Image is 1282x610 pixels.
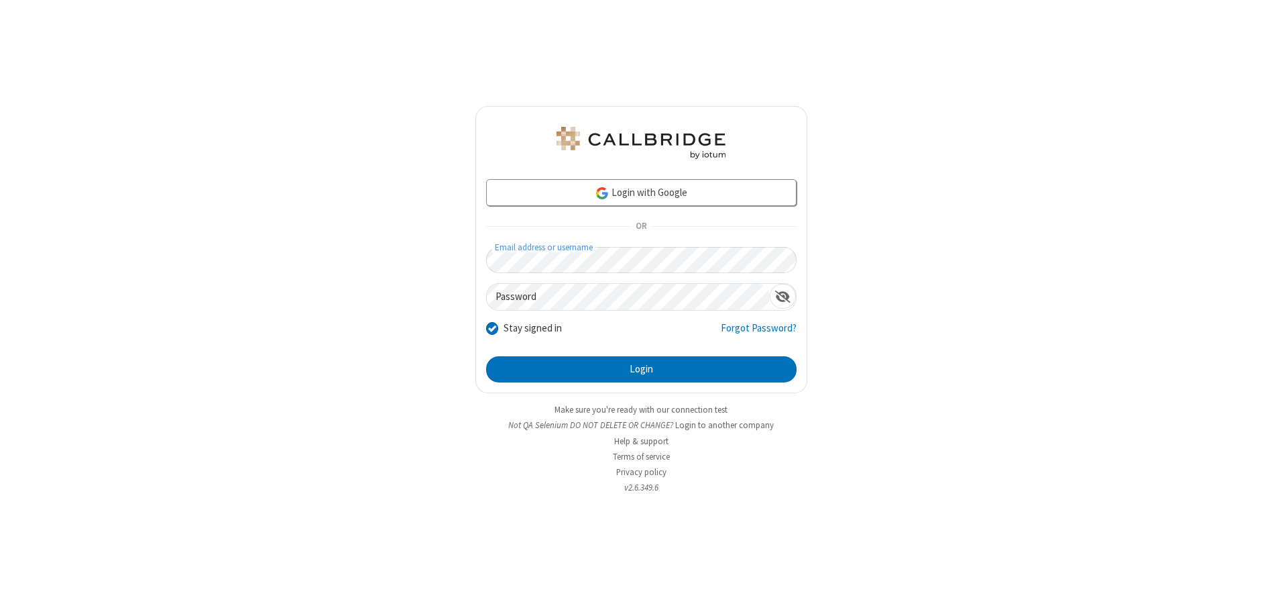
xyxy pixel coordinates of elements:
a: Help & support [614,436,668,447]
img: google-icon.png [595,186,609,201]
input: Email address or username [486,247,797,273]
input: Password [487,284,770,310]
label: Stay signed in [504,321,562,336]
li: v2.6.349.6 [475,481,807,494]
a: Make sure you're ready with our connection test [555,404,727,415]
img: QA Selenium DO NOT DELETE OR CHANGE [554,127,728,159]
a: Terms of service [613,451,670,462]
a: Privacy policy [616,466,666,478]
iframe: Chat [1248,575,1272,601]
div: Show password [770,284,796,309]
li: Not QA Selenium DO NOT DELETE OR CHANGE? [475,419,807,431]
button: Login [486,356,797,383]
a: Forgot Password? [721,321,797,346]
a: Login with Google [486,179,797,206]
button: Login to another company [675,419,774,431]
span: OR [630,217,652,236]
